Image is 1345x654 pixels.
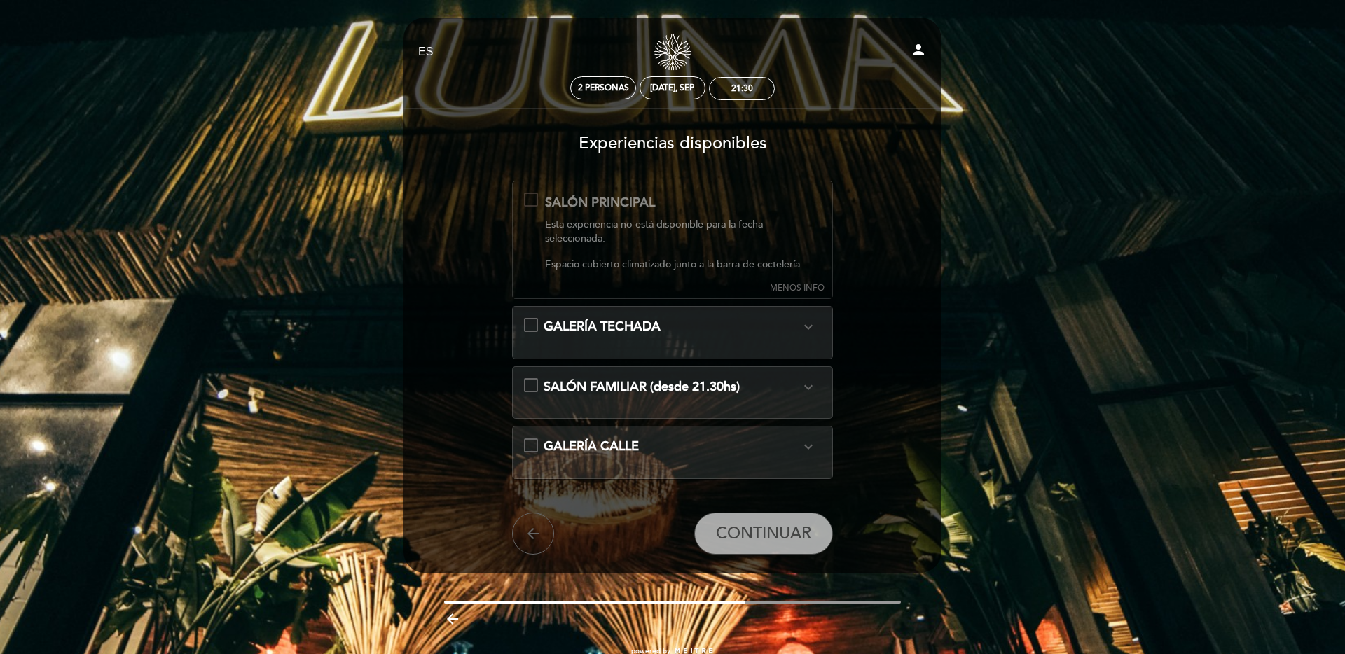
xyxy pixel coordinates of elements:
button: expand_more [796,378,821,396]
button: arrow_back [512,513,554,555]
button: MENOS INFO [766,181,829,295]
span: GALERÍA TECHADA [544,319,661,334]
button: person [910,41,927,63]
div: [DATE], sep. [650,83,695,93]
i: expand_more [800,379,817,396]
span: 2 personas [578,83,629,93]
md-checkbox: GALERÍA CALLE expand_more Espacio al aire libre que da hacia la avenida. [524,438,822,456]
span: SALÓN FAMILIAR (desde 21.30hs) [544,379,740,394]
button: expand_more [796,318,821,336]
span: Experiencias disponibles [579,133,767,153]
span: MENOS INFO [770,282,825,294]
span: GALERÍA CALLE [544,438,639,454]
div: 21:30 [731,83,753,94]
a: Luuma [585,33,760,71]
md-checkbox: GALERÍA TECHADA expand_more Espacio en galería con livings bajos. [524,318,822,336]
md-checkbox: SALÓN FAMILIAR (desde 21.30hs) expand_more Espacio relajado para disfrutar en familia. [524,378,822,396]
div: Espacio cubierto climatizado junto a la barra de coctelería. [545,258,821,272]
i: expand_more [800,438,817,455]
button: expand_more [796,438,821,456]
div: SALÓN PRINCIPAL [545,194,821,212]
i: arrow_backward [444,611,461,627]
i: arrow_back [525,525,542,542]
button: CONTINUAR [694,513,833,555]
i: person [910,41,927,58]
div: Esta experiencia no está disponible para la fecha seleccionada. [545,218,821,246]
span: CONTINUAR [716,524,811,543]
i: expand_more [800,319,817,335]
